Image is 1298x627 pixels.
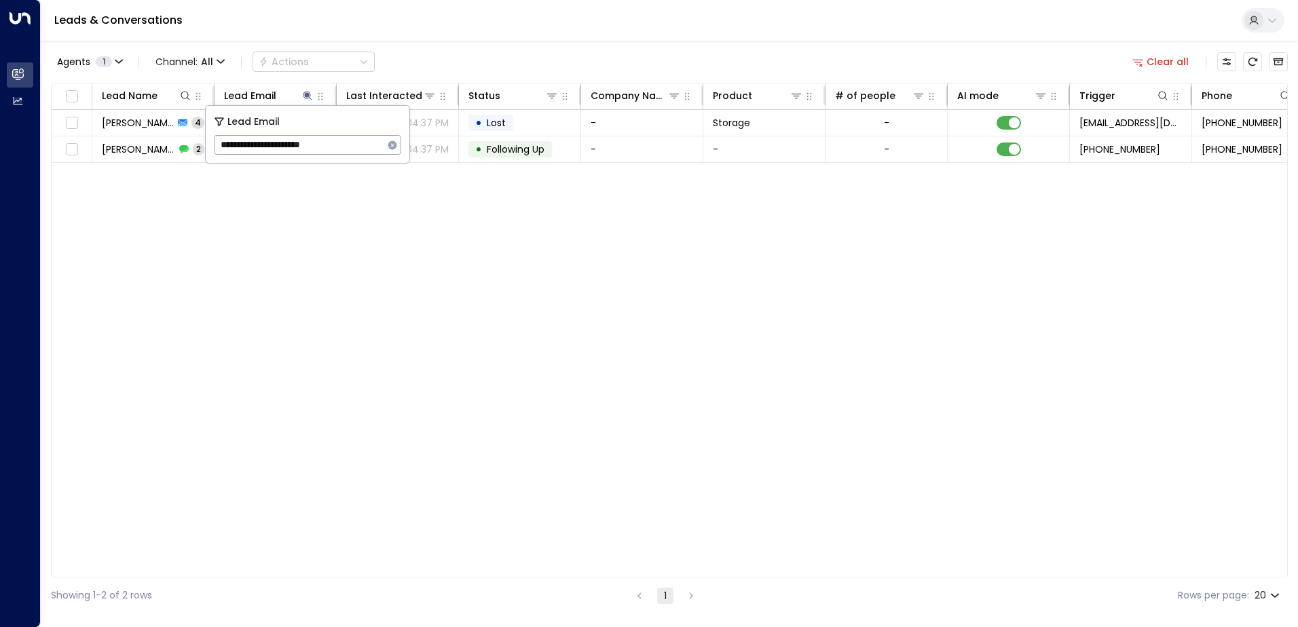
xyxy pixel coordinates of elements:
[346,88,437,104] div: Last Interacted
[713,116,750,130] span: Storage
[835,88,895,104] div: # of people
[54,12,183,28] a: Leads & Conversations
[487,116,506,130] span: Lost
[957,88,1047,104] div: AI mode
[191,117,204,128] span: 4
[1079,88,1170,104] div: Trigger
[102,88,192,104] div: Lead Name
[475,138,482,161] div: •
[657,588,673,604] button: page 1
[227,114,280,130] span: Lead Email
[884,116,889,130] div: -
[201,56,213,67] span: All
[259,56,309,68] div: Actions
[475,111,482,134] div: •
[1079,116,1182,130] span: leads@space-station.co.uk
[253,52,375,72] button: Actions
[224,88,276,104] div: Lead Email
[96,56,112,67] span: 1
[591,88,681,104] div: Company Name
[193,143,204,155] span: 2
[631,587,700,604] nav: pagination navigation
[1243,52,1262,71] span: Refresh
[406,142,449,156] p: 04:37 PM
[713,88,803,104] div: Product
[713,88,752,104] div: Product
[468,88,559,104] div: Status
[487,142,544,156] span: Following Up
[63,115,80,132] span: Toggle select row
[102,142,175,156] span: Tzu Cheng Huang
[1079,88,1115,104] div: Trigger
[581,110,703,136] td: -
[51,52,128,71] button: Agents1
[1127,52,1195,71] button: Clear all
[1255,586,1282,605] div: 20
[703,136,826,162] td: -
[346,88,422,104] div: Last Interacted
[63,141,80,158] span: Toggle select row
[150,52,230,71] button: Channel:All
[468,88,500,104] div: Status
[102,116,174,130] span: Tzu Cheng Huang
[1202,116,1282,130] span: +447521063558
[1217,52,1236,71] button: Customize
[51,588,152,603] div: Showing 1-2 of 2 rows
[884,142,889,156] div: -
[102,88,157,104] div: Lead Name
[591,88,667,104] div: Company Name
[253,52,375,72] div: Button group with a nested menu
[957,88,999,104] div: AI mode
[224,88,314,104] div: Lead Email
[1269,52,1288,71] button: Archived Leads
[1202,88,1232,104] div: Phone
[63,88,80,105] span: Toggle select all
[150,52,230,71] span: Channel:
[1202,88,1292,104] div: Phone
[1079,142,1160,156] span: +447521063558
[406,116,449,130] p: 04:37 PM
[1178,588,1249,603] label: Rows per page:
[1202,142,1282,156] span: +447521063558
[581,136,703,162] td: -
[835,88,925,104] div: # of people
[57,57,90,66] span: Agents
